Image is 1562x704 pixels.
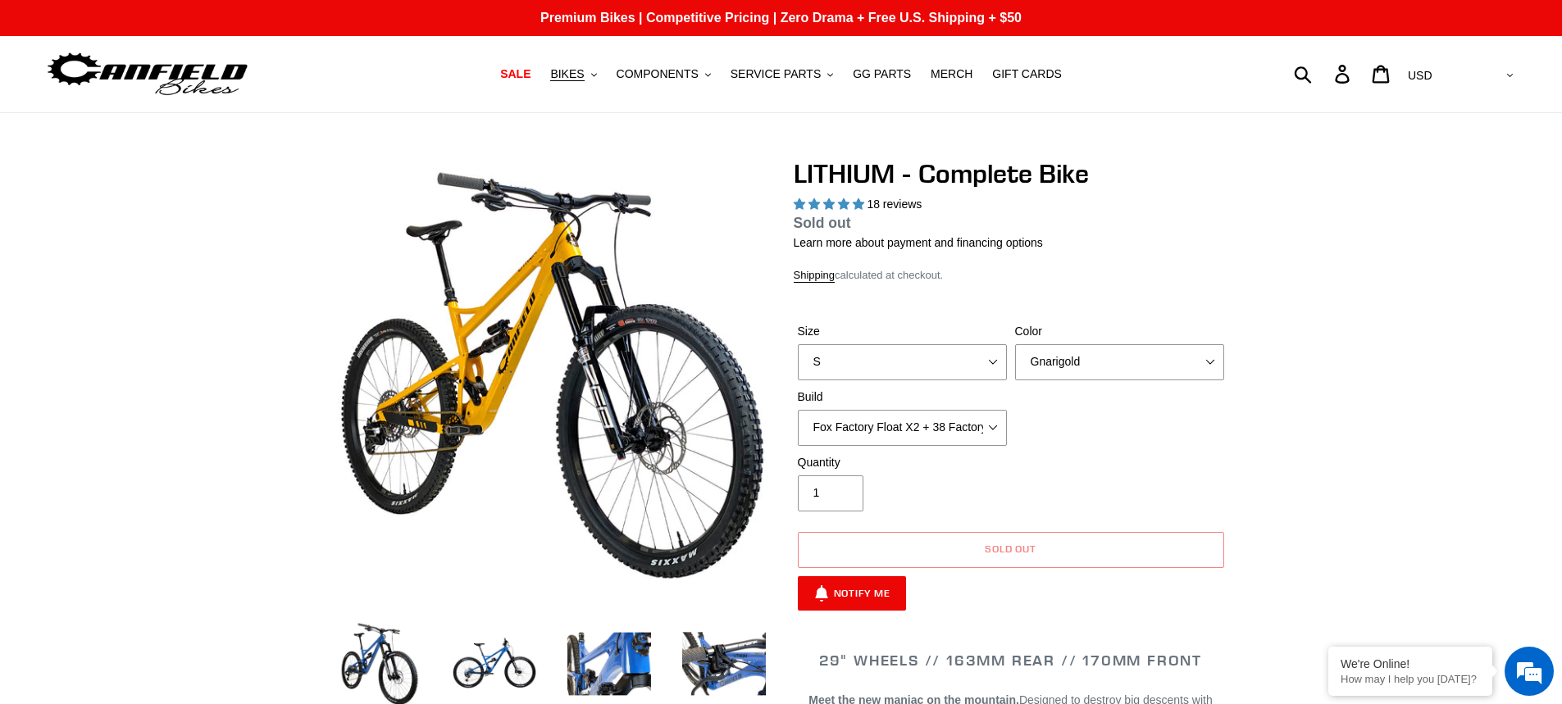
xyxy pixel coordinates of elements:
[798,454,1007,471] label: Quantity
[992,67,1062,81] span: GIFT CARDS
[794,215,851,231] span: Sold out
[794,198,868,211] span: 5.00 stars
[922,63,981,85] a: MERCH
[867,198,922,211] span: 18 reviews
[985,543,1037,555] span: Sold out
[1341,657,1480,670] div: We're Online!
[722,63,841,85] button: SERVICE PARTS
[1015,323,1224,340] label: Color
[608,63,719,85] button: COMPONENTS
[542,63,604,85] button: BIKES
[1303,56,1345,92] input: Search
[798,576,907,611] button: Notify Me
[550,67,584,81] span: BIKES
[45,48,250,100] img: Canfield Bikes
[853,67,911,81] span: GG PARTS
[1341,673,1480,685] p: How may I help you today?
[798,323,1007,340] label: Size
[617,67,699,81] span: COMPONENTS
[492,63,539,85] a: SALE
[798,388,1007,406] label: Build
[798,532,1224,568] button: Sold out
[794,267,1228,284] div: calculated at checkout.
[984,63,1070,85] a: GIFT CARDS
[931,67,972,81] span: MERCH
[794,269,836,283] a: Shipping
[819,651,1202,670] span: 29" WHEELS // 163mm REAR // 170mm FRONT
[794,158,1228,189] h1: LITHIUM - Complete Bike
[794,236,1043,249] a: Learn more about payment and financing options
[731,67,821,81] span: SERVICE PARTS
[845,63,919,85] a: GG PARTS
[500,67,531,81] span: SALE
